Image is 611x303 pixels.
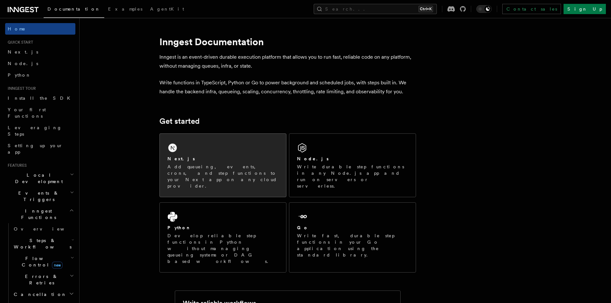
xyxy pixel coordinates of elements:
[5,23,75,35] a: Home
[11,237,72,250] span: Steps & Workflows
[5,69,75,81] a: Python
[159,53,416,71] p: Inngest is an event-driven durable execution platform that allows you to run fast, reliable code ...
[8,49,38,55] span: Next.js
[5,190,70,203] span: Events & Triggers
[297,156,329,162] h2: Node.js
[146,2,188,17] a: AgentKit
[11,273,70,286] span: Errors & Retries
[5,205,75,223] button: Inngest Functions
[11,289,75,300] button: Cancellation
[5,58,75,69] a: Node.js
[8,72,31,78] span: Python
[564,4,606,14] a: Sign Up
[8,125,62,137] span: Leveraging Steps
[289,202,416,273] a: GoWrite fast, durable step functions in your Go application using the standard library.
[5,169,75,187] button: Local Development
[159,202,286,273] a: PythonDevelop reliable step functions in Python without managing queueing systems or DAG based wo...
[14,226,80,231] span: Overview
[5,40,33,45] span: Quick start
[5,172,70,185] span: Local Development
[314,4,437,14] button: Search...Ctrl+K
[167,156,195,162] h2: Next.js
[297,224,309,231] h2: Go
[159,78,416,96] p: Write functions in TypeScript, Python or Go to power background and scheduled jobs, with steps bu...
[167,164,278,189] p: Add queueing, events, crons, and step functions to your Next app on any cloud provider.
[104,2,146,17] a: Examples
[8,96,74,101] span: Install the SDK
[5,140,75,158] a: Setting up your app
[159,117,199,126] a: Get started
[11,223,75,235] a: Overview
[8,143,63,155] span: Setting up your app
[5,122,75,140] a: Leveraging Steps
[419,6,433,12] kbd: Ctrl+K
[11,271,75,289] button: Errors & Retries
[8,61,38,66] span: Node.js
[289,133,416,197] a: Node.jsWrite durable step functions in any Node.js app and run on servers or serverless.
[8,26,26,32] span: Home
[5,46,75,58] a: Next.js
[11,253,75,271] button: Flow Controlnew
[5,163,27,168] span: Features
[167,232,278,265] p: Develop reliable step functions in Python without managing queueing systems or DAG based workflows.
[159,133,286,197] a: Next.jsAdd queueing, events, crons, and step functions to your Next app on any cloud provider.
[11,291,67,298] span: Cancellation
[8,107,46,119] span: Your first Functions
[476,5,492,13] button: Toggle dark mode
[5,208,69,221] span: Inngest Functions
[297,232,408,258] p: Write fast, durable step functions in your Go application using the standard library.
[108,6,142,12] span: Examples
[150,6,184,12] span: AgentKit
[167,224,191,231] h2: Python
[52,262,63,269] span: new
[5,104,75,122] a: Your first Functions
[5,86,36,91] span: Inngest tour
[502,4,561,14] a: Contact sales
[11,255,71,268] span: Flow Control
[11,235,75,253] button: Steps & Workflows
[5,187,75,205] button: Events & Triggers
[44,2,104,18] a: Documentation
[297,164,408,189] p: Write durable step functions in any Node.js app and run on servers or serverless.
[5,92,75,104] a: Install the SDK
[47,6,100,12] span: Documentation
[159,36,416,47] h1: Inngest Documentation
